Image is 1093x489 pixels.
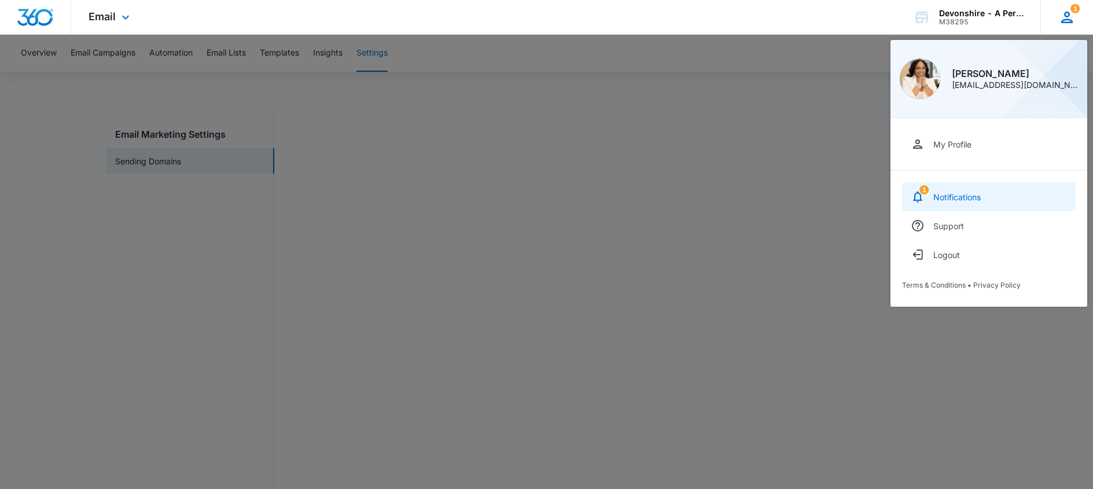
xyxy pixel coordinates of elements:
[973,281,1021,289] a: Privacy Policy
[1070,4,1080,13] div: notifications count
[952,69,1078,78] div: [PERSON_NAME]
[933,192,981,202] div: Notifications
[902,130,1076,159] a: My Profile
[902,240,1076,269] button: Logout
[1070,4,1080,13] span: 1
[939,9,1024,18] div: account name
[939,18,1024,26] div: account id
[933,221,964,231] div: Support
[89,10,116,23] span: Email
[902,211,1076,240] a: Support
[902,182,1076,211] a: notifications countNotifications
[902,281,1076,289] div: •
[933,250,960,260] div: Logout
[919,185,929,194] div: notifications count
[952,81,1078,89] div: [EMAIL_ADDRESS][DOMAIN_NAME]
[902,281,966,289] a: Terms & Conditions
[919,185,929,194] span: 1
[933,139,971,149] div: My Profile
